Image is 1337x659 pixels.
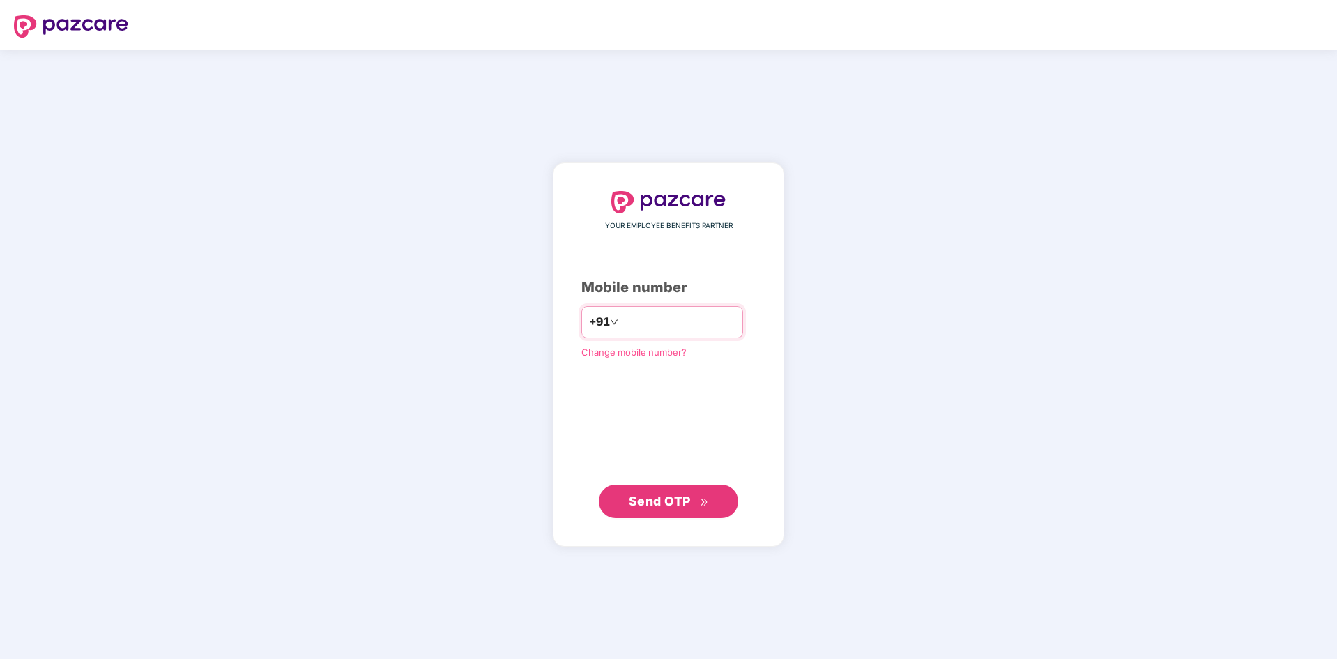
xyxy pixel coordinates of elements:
[581,347,687,358] a: Change mobile number?
[14,15,128,38] img: logo
[700,498,709,507] span: double-right
[581,277,756,298] div: Mobile number
[611,191,726,213] img: logo
[605,220,733,232] span: YOUR EMPLOYEE BENEFITS PARTNER
[589,313,610,331] span: +91
[629,494,691,508] span: Send OTP
[610,318,618,326] span: down
[599,485,738,518] button: Send OTPdouble-right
